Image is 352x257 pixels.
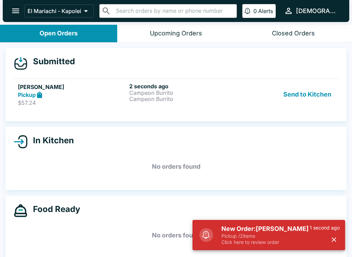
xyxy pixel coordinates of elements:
[221,225,310,233] h5: New Order: [PERSON_NAME]
[14,223,338,248] h5: No orders found
[310,225,340,231] p: 1 second ago
[221,233,310,239] p: Pickup / 2 items
[27,204,80,214] h4: Food Ready
[281,3,341,18] button: [DEMOGRAPHIC_DATA]
[18,91,36,98] strong: Pickup
[27,135,74,146] h4: In Kitchen
[24,4,94,18] button: El Mariachi - Kapolei
[18,83,126,91] h5: [PERSON_NAME]
[114,6,234,16] input: Search orders by name or phone number
[7,2,24,20] button: open drawer
[18,99,126,106] p: $57.24
[129,96,238,102] p: Campeon Burrito
[150,30,202,37] div: Upcoming Orders
[27,56,75,67] h4: Submitted
[258,8,273,14] p: Alerts
[129,90,238,96] p: Campeon Burrito
[27,8,81,14] p: El Mariachi - Kapolei
[14,154,338,179] h5: No orders found
[272,30,315,37] div: Closed Orders
[296,7,338,15] div: [DEMOGRAPHIC_DATA]
[14,78,338,111] a: [PERSON_NAME]Pickup$57.242 seconds agoCampeon BurritoCampeon BurritoSend to Kitchen
[40,30,78,37] div: Open Orders
[129,83,238,90] h6: 2 seconds ago
[221,239,310,245] p: Click here to review order
[280,83,334,107] button: Send to Kitchen
[253,8,257,14] p: 0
